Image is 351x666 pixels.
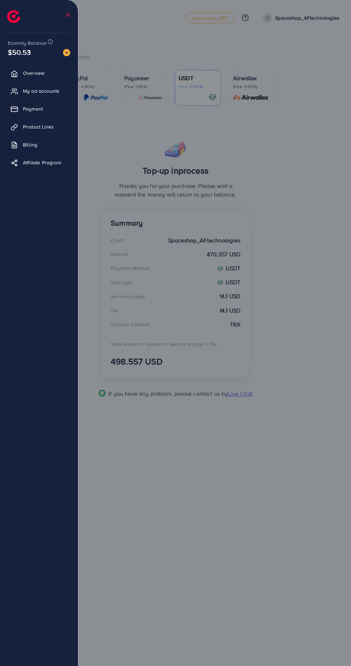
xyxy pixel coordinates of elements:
[5,84,73,98] a: My ad accounts
[8,39,47,47] span: Ecomdy Balance
[5,66,73,80] a: Overview
[63,49,70,56] img: image
[8,47,31,57] span: $50.53
[5,102,73,116] a: Payment
[23,87,59,95] span: My ad accounts
[7,10,20,23] img: logo
[321,634,346,661] iframe: Chat
[23,69,44,77] span: Overview
[5,137,73,152] a: Billing
[23,159,61,166] span: Affiliate Program
[23,105,43,112] span: Payment
[23,123,54,130] span: Product Links
[5,155,73,170] a: Affiliate Program
[23,141,37,148] span: Billing
[5,120,73,134] a: Product Links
